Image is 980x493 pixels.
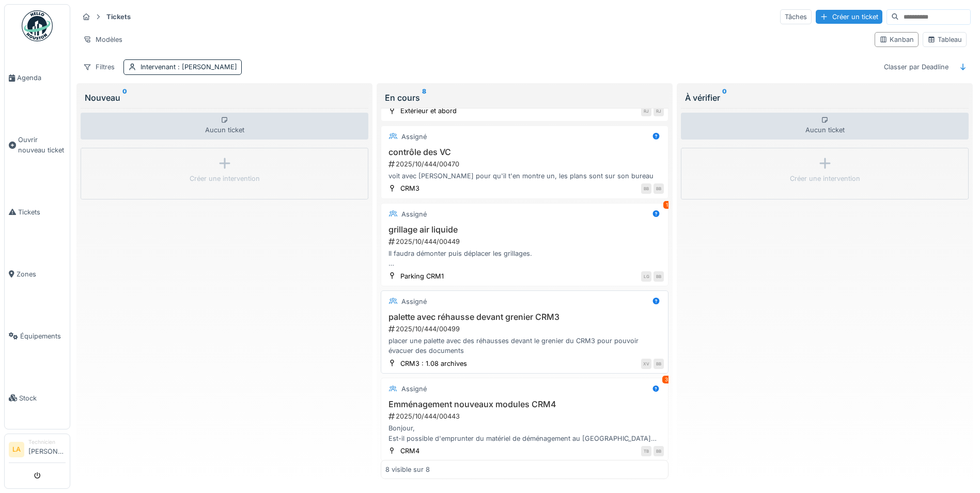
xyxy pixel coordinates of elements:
div: placer une palette avec des réhausses devant le grenier du CRM3 pour pouvoir évacuer des documents [385,336,664,356]
div: 2025/10/444/00443 [387,411,664,421]
div: BB [654,359,664,369]
div: Extérieur et abord [400,106,457,116]
div: Technicien [28,438,66,446]
div: Assigné [401,132,427,142]
a: Équipements [5,305,70,367]
div: BB [654,271,664,282]
div: Tableau [927,35,962,44]
div: Intervenant [141,62,237,72]
span: Zones [17,269,66,279]
div: Assigné [401,209,427,219]
li: LA [9,442,24,457]
h3: grillage air liquide [385,225,664,235]
div: Créer une intervention [190,174,260,183]
div: voit avec [PERSON_NAME] pour qu'il t'en montre un, les plans sont sur son bureau [385,171,664,181]
a: Agenda [5,47,70,109]
a: Stock [5,367,70,429]
div: XV [641,359,651,369]
div: BB [641,183,651,194]
div: 2025/10/444/00449 [387,237,664,246]
div: CRM3 : 1.08 archives [400,359,467,368]
div: RJ [641,106,651,116]
div: Bonjour, Est-il possible d'emprunter du matériel de déménagement au [GEOGRAPHIC_DATA] pour l'emmé... [385,423,664,443]
div: RJ [654,106,664,116]
img: Badge_color-CXgf-gQk.svg [22,10,53,41]
div: Nouveau [85,91,364,104]
span: Ouvrir nouveau ticket [18,135,66,155]
div: 2025/10/444/00499 [387,324,664,334]
div: LG [641,271,651,282]
div: Classer par Deadline [879,59,953,74]
div: Aucun ticket [681,113,969,140]
h3: Emménagement nouveaux modules CRM4 [385,399,664,409]
strong: Tickets [102,12,135,22]
div: 2025/10/444/00470 [387,159,664,169]
div: 3 [662,376,671,383]
div: Modèles [79,32,127,47]
sup: 8 [422,91,426,104]
span: : [PERSON_NAME] [176,63,237,71]
a: Tickets [5,181,70,243]
span: Équipements [20,331,66,341]
sup: 0 [722,91,727,104]
span: Agenda [17,73,66,83]
div: Assigné [401,384,427,394]
div: BB [654,183,664,194]
span: Tickets [18,207,66,217]
sup: 0 [122,91,127,104]
li: [PERSON_NAME] [28,438,66,460]
div: Parking CRM1 [400,271,444,281]
span: Stock [19,393,66,403]
div: Il faudra démonter puis déplacer les grillages. L intervention AIR LIQUIDE est prévue début octobre. [385,249,664,268]
div: Kanban [879,35,914,44]
div: Filtres [79,59,119,74]
div: Créer une intervention [790,174,860,183]
div: BB [654,446,664,456]
h3: palette avec réhausse devant grenier CRM3 [385,312,664,322]
div: Assigné [401,297,427,306]
div: TB [641,446,651,456]
div: Aucun ticket [81,113,368,140]
a: LA Technicien[PERSON_NAME] [9,438,66,463]
a: Zones [5,243,70,305]
div: À vérifier [685,91,965,104]
div: 1 [663,201,671,209]
div: En cours [385,91,664,104]
div: 8 visible sur 8 [385,465,430,474]
div: CRM4 [400,446,419,456]
h3: contrôle des VC [385,147,664,157]
div: CRM3 [400,183,419,193]
div: Tâches [780,9,812,24]
a: Ouvrir nouveau ticket [5,109,70,181]
div: Créer un ticket [816,10,882,24]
